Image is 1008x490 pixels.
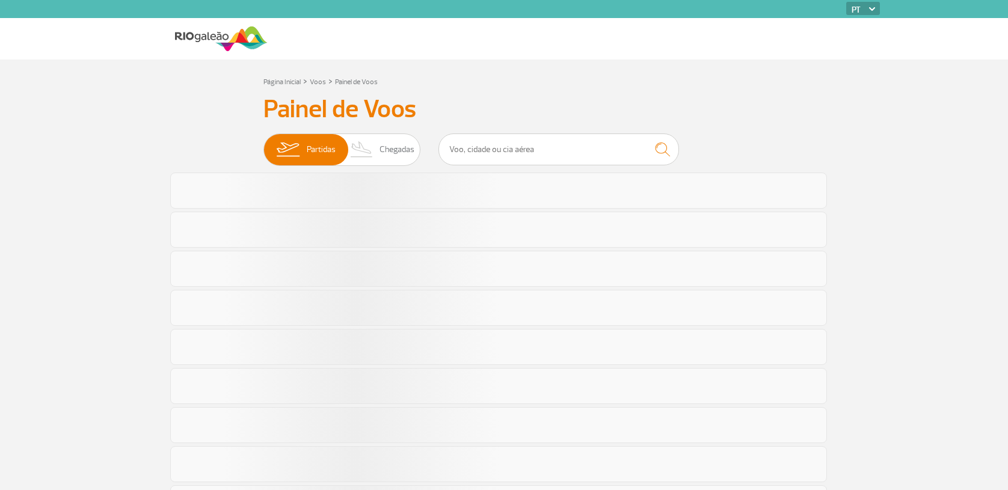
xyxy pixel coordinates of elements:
[303,74,307,88] a: >
[328,74,333,88] a: >
[344,134,380,165] img: slider-desembarque
[335,78,378,87] a: Painel de Voos
[438,133,679,165] input: Voo, cidade ou cia aérea
[269,134,307,165] img: slider-embarque
[310,78,326,87] a: Voos
[307,134,336,165] span: Partidas
[263,94,745,124] h3: Painel de Voos
[263,78,301,87] a: Página Inicial
[380,134,414,165] span: Chegadas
